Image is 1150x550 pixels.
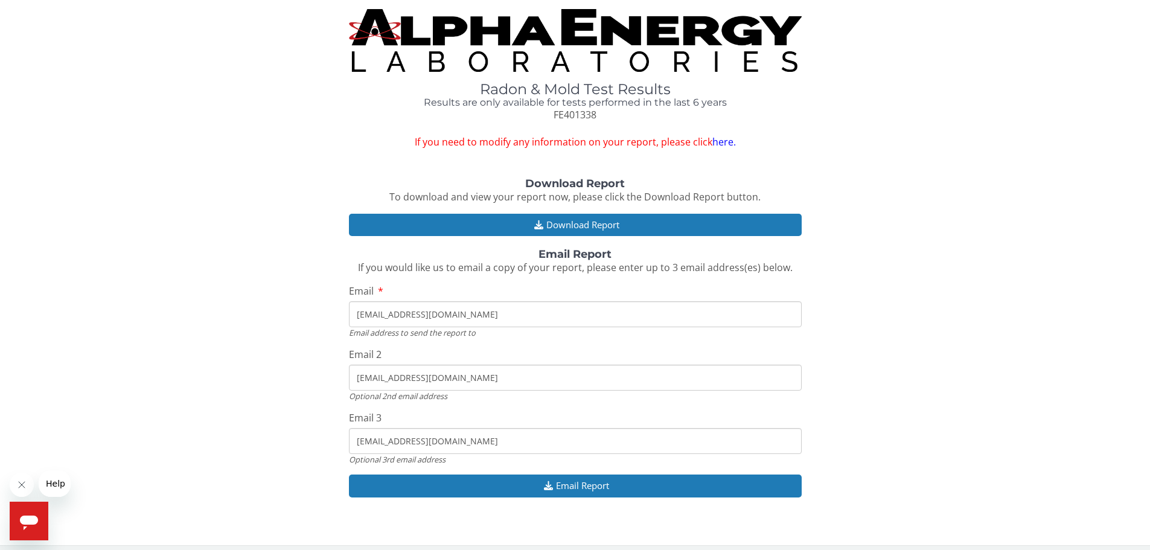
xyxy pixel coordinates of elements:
div: Optional 3rd email address [349,454,802,465]
iframe: Close message [10,473,34,497]
h1: Radon & Mold Test Results [349,82,802,97]
span: Email [349,284,374,298]
div: Optional 2nd email address [349,391,802,401]
span: If you would like us to email a copy of your report, please enter up to 3 email address(es) below. [358,261,793,274]
button: Download Report [349,214,802,236]
span: FE401338 [554,108,596,121]
span: To download and view your report now, please click the Download Report button. [389,190,761,203]
span: Email 2 [349,348,382,361]
strong: Email Report [538,248,612,261]
div: Email address to send the report to [349,327,802,338]
img: TightCrop.jpg [349,9,802,72]
a: here. [712,135,736,149]
span: If you need to modify any information on your report, please click [349,135,802,149]
span: Email 3 [349,411,382,424]
button: Email Report [349,475,802,497]
iframe: Button to launch messaging window [10,502,48,540]
strong: Download Report [525,177,625,190]
h4: Results are only available for tests performed in the last 6 years [349,97,802,108]
iframe: Message from company [39,470,71,497]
